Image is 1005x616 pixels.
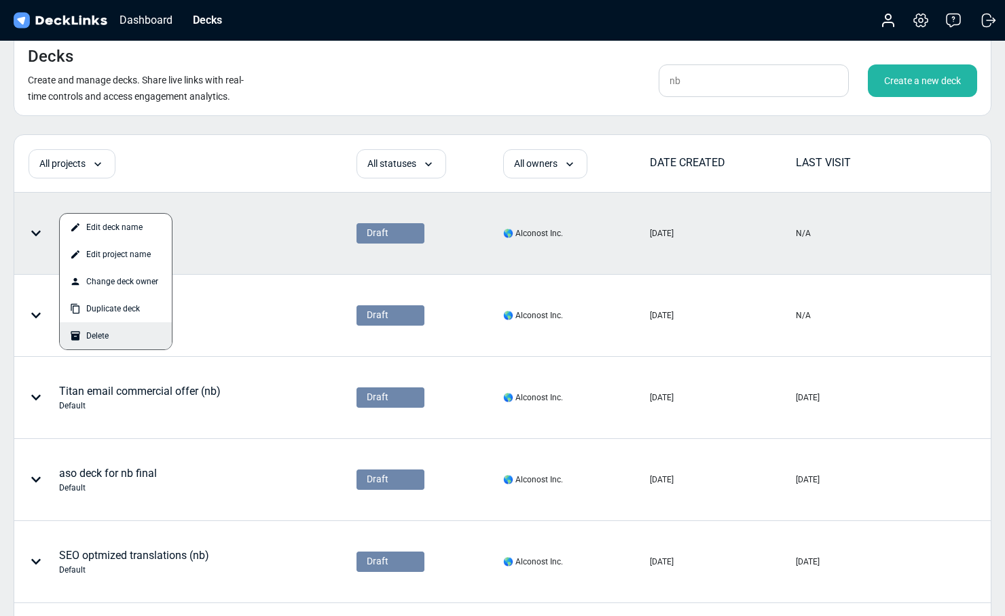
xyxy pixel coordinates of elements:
[28,47,73,66] h4: Decks
[11,11,109,31] img: DeckLinks
[60,322,172,349] div: Delete
[659,64,849,97] input: Search
[367,308,388,322] span: Draft
[868,64,977,97] div: Create a new deck
[367,226,388,240] span: Draft
[113,12,179,28] div: Dashboard
[60,241,172,268] div: Edit project name
[367,554,388,569] span: Draft
[60,214,172,241] div: Edit deck name
[28,75,244,102] small: Create and manage decks. Share live links with real-time controls and access engagement analytics.
[60,295,172,322] div: Duplicate deck
[367,390,388,404] span: Draft
[186,12,229,28] div: Decks
[60,268,172,295] div: Change deck owner
[367,472,388,486] span: Draft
